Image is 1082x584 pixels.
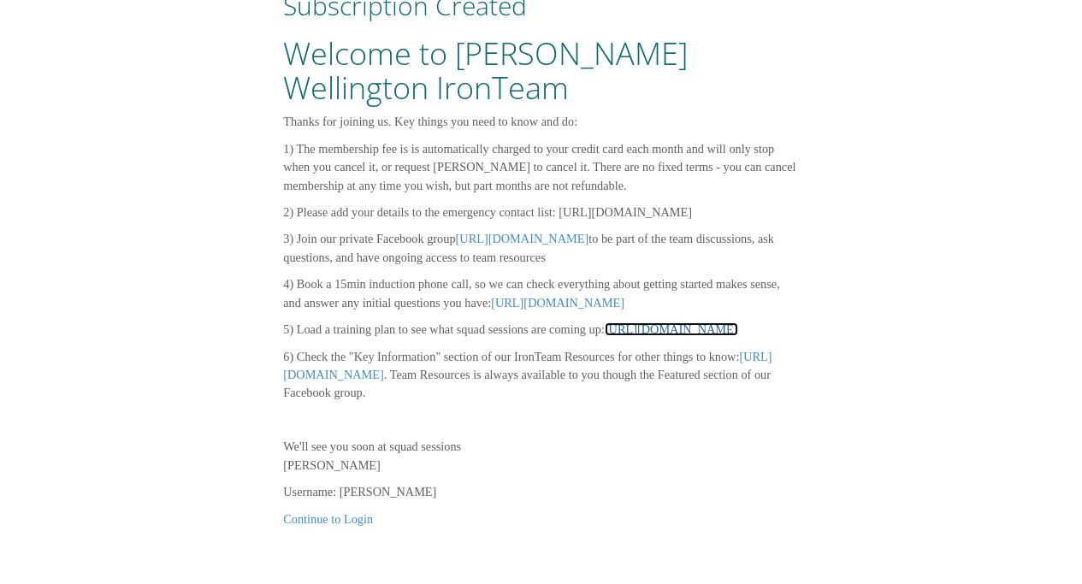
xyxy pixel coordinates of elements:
[283,275,799,312] p: 4) Book a 15min induction phone call, so we can check everything about getting started makes sens...
[605,322,738,336] a: [URL][DOMAIN_NAME]
[283,438,799,475] p: We'll see you soon at squad sessions [PERSON_NAME]
[283,230,799,267] p: 3) Join our private Facebook group to be part of the team discussions, ask questions, and have on...
[283,512,373,526] a: Continue to Login
[283,37,799,104] h1: Welcome to [PERSON_NAME] Wellington IronTeam
[456,232,589,245] a: [URL][DOMAIN_NAME]
[283,348,799,403] p: 6) Check the "Key Information" section of our IronTeam Resources for other things to know: . Team...
[491,296,624,310] a: [URL][DOMAIN_NAME]
[283,140,799,195] p: 1) The membership fee is is automatically charged to your credit card each month and will only st...
[283,483,799,501] p: Username: [PERSON_NAME]
[283,321,799,339] p: 5) Load a training plan to see what squad sessions are coming up:
[283,113,799,131] p: Thanks for joining us. Key things you need to know and do:
[283,204,799,221] p: 2) Please add your details to the emergency contact list: [URL][DOMAIN_NAME]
